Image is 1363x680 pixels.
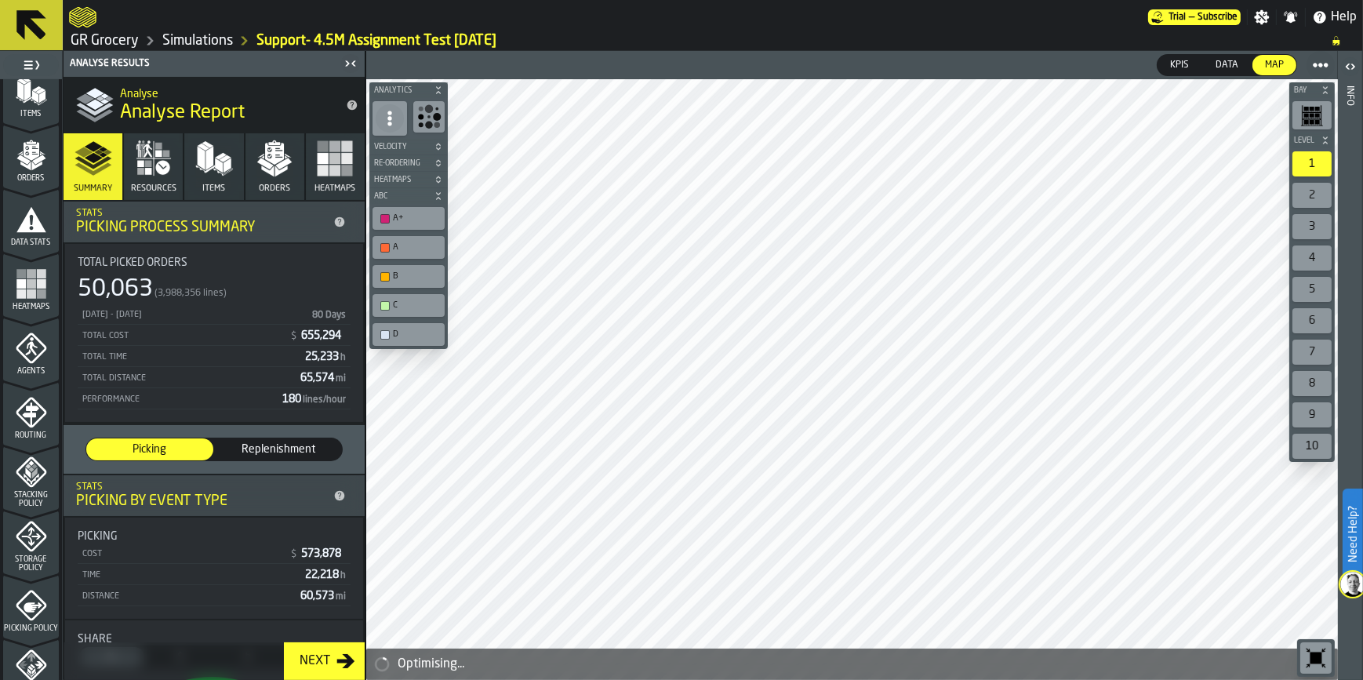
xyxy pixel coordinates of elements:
div: button-toolbar-undefined [1289,180,1335,211]
div: thumb [1203,55,1251,75]
a: link-to-/wh/i/e451d98b-95f6-4604-91ff-c80219f9c36d [71,32,139,49]
div: button-toolbar-undefined [1289,431,1335,462]
div: thumb [1158,55,1201,75]
div: C [393,300,440,311]
div: Picking by event type [76,493,327,510]
span: Orders [259,184,290,194]
div: [DATE] - [DATE] [81,310,304,320]
span: Analyse Report [120,100,245,125]
div: StatList-item-Total Time [78,346,351,367]
div: button-toolbar-undefined [1289,368,1335,399]
div: A+ [376,210,442,227]
span: Trial [1169,12,1186,23]
span: 60,573 [300,591,347,602]
label: Need Help? [1344,490,1361,578]
span: 80 Days [312,311,346,320]
div: B [376,268,442,285]
div: 4 [1292,245,1332,271]
div: thumb [1252,55,1296,75]
li: menu Storage Policy [3,511,59,573]
li: menu Routing [3,382,59,445]
li: menu Heatmaps [3,253,59,316]
a: link-to-/wh/i/e451d98b-95f6-4604-91ff-c80219f9c36d/simulations/39a15935-8b8b-4579-a67e-bb98c23aaa21 [256,32,496,49]
div: StatList-item-Performance [78,388,351,409]
div: button-toolbar-undefined [1289,274,1335,305]
div: Cost [81,549,283,559]
div: StatList-item-Time [78,564,351,585]
span: Agents [3,367,59,376]
span: Total Picked Orders [78,256,187,269]
label: button-switch-multi-Data [1202,54,1252,76]
div: button-toolbar-undefined [369,320,448,349]
div: A+ [393,213,440,224]
div: B [393,271,440,282]
div: D [376,326,442,343]
div: Next [293,652,336,671]
div: StatList-item-Total Distance [78,367,351,388]
span: Picking [93,442,207,457]
span: lines/hour [303,395,346,405]
div: stat-Picking [65,518,363,619]
div: 2 [1292,183,1332,208]
div: Title [78,633,351,645]
div: Distance [81,591,294,602]
div: Stats [76,482,327,493]
span: Storage Policy [3,555,59,573]
label: button-toggle-Settings [1248,9,1276,25]
span: h [340,571,346,580]
div: button-toolbar-undefined [1289,305,1335,336]
li: menu Picking Policy [3,575,59,638]
li: menu Items [3,60,59,123]
span: Velocity [371,143,431,151]
button: button- [1289,82,1335,98]
div: StatList-item-Distance [78,585,351,606]
span: $ [291,331,296,342]
span: mi [336,592,346,602]
div: 8 [1292,371,1332,396]
span: Picking [78,530,118,543]
button: button- [369,155,448,171]
label: button-switch-multi-Map [1252,54,1297,76]
div: Analyse Results [67,58,340,69]
span: ABC [371,192,431,201]
div: Title [78,256,351,269]
div: Total Cost [81,331,283,341]
a: link-to-/wh/i/e451d98b-95f6-4604-91ff-c80219f9c36d [162,32,233,49]
div: alert-Optimising... [366,649,1338,680]
div: A [376,239,442,256]
div: 3 [1292,214,1332,239]
span: Bay [1291,86,1318,95]
span: KPIs [1164,58,1195,72]
div: Picking Process Summary [76,219,327,236]
span: Replenishment [221,442,336,457]
div: 9 [1292,402,1332,427]
div: button-toolbar-undefined [369,233,448,262]
div: 50,063 [78,275,153,304]
a: logo-header [369,645,458,677]
label: button-toggle-Help [1306,8,1363,27]
button: button-Next [284,642,365,680]
span: 573,878 [301,548,344,559]
h2: Sub Title [120,85,333,100]
div: Performance [81,395,276,405]
button: button- [369,172,448,187]
label: button-toggle-Open [1339,54,1361,82]
li: menu Agents [3,318,59,380]
div: Stats [76,208,327,219]
span: (3,988,356 lines) [154,288,227,299]
span: 180 [282,394,347,405]
div: 7 [1292,340,1332,365]
div: button-toolbar-undefined [1297,639,1335,677]
div: thumb [86,438,213,460]
span: $ [291,549,296,560]
span: Share [78,633,112,645]
span: Heatmaps [314,184,355,194]
div: Info [1345,82,1356,676]
span: h [340,353,346,362]
button: button- [1289,133,1335,148]
a: link-to-/wh/i/e451d98b-95f6-4604-91ff-c80219f9c36d/pricing/ [1148,9,1241,25]
li: menu Orders [3,125,59,187]
span: 65,574 [300,373,347,384]
span: 22,218 [305,569,347,580]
